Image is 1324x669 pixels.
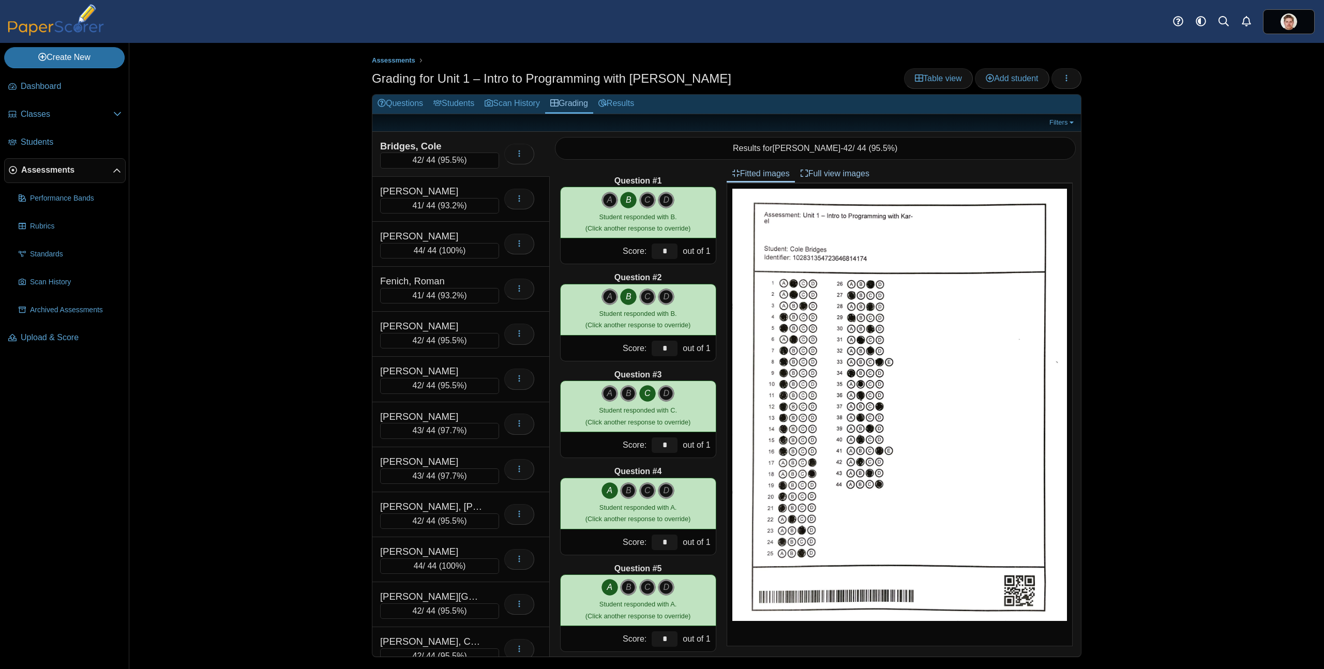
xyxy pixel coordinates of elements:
div: out of 1 [680,238,715,264]
span: 95.5% [441,516,464,525]
span: Classes [21,109,113,120]
a: Archived Assessments [14,298,126,323]
i: C [639,192,656,208]
span: 97.7% [441,426,464,435]
span: 93.2% [441,201,464,210]
a: Scan History [14,270,126,295]
i: B [620,579,637,596]
img: ps.DqnzboFuwo8eUmLI [1281,13,1297,30]
span: [PERSON_NAME] [773,144,841,153]
div: Bridges, Cole [380,140,484,153]
a: Questions [372,95,428,114]
span: 43 [413,426,422,435]
i: D [658,385,674,402]
i: B [620,482,637,499]
i: C [639,579,656,596]
div: [PERSON_NAME] [380,185,484,198]
a: Fitted images [727,165,795,183]
div: [PERSON_NAME] [380,545,484,558]
span: Performance Bands [30,193,122,204]
span: Scan History [30,277,122,287]
span: Table view [915,74,962,83]
span: 95.5% [871,144,895,153]
div: [PERSON_NAME] [380,410,484,423]
small: (Click another response to override) [585,504,690,523]
a: Scan History [479,95,545,114]
a: Students [428,95,479,114]
small: (Click another response to override) [585,406,690,425]
i: B [620,288,637,305]
div: Score: [561,238,650,264]
div: / 44 ( ) [380,648,499,664]
div: / 44 ( ) [380,603,499,619]
a: Dashboard [4,74,126,99]
span: Archived Assessments [30,305,122,315]
span: 42 [413,651,422,660]
div: / 44 ( ) [380,288,499,303]
a: Alerts [1235,10,1258,33]
span: 42 [413,381,422,390]
div: [PERSON_NAME] [380,364,484,378]
i: A [601,385,618,402]
span: Standards [30,249,122,260]
div: [PERSON_NAME], Cedar [380,635,484,648]
div: Fenich, Roman [380,275,484,288]
span: Kevin Stafford [1281,13,1297,30]
small: (Click another response to override) [585,213,690,232]
i: D [658,288,674,305]
a: Assessments [4,158,126,183]
span: 100% [442,246,463,255]
span: Upload & Score [21,332,122,343]
span: Student responded with C. [599,406,677,414]
small: (Click another response to override) [585,310,690,329]
div: / 44 ( ) [380,513,499,529]
div: out of 1 [680,626,715,651]
div: [PERSON_NAME] [380,455,484,468]
div: / 44 ( ) [380,423,499,438]
div: / 44 ( ) [380,198,499,214]
a: Results [593,95,639,114]
div: Score: [561,336,650,361]
a: Add student [975,68,1049,89]
i: D [658,192,674,208]
div: / 44 ( ) [380,558,499,574]
span: 42 [413,156,422,164]
a: Rubrics [14,214,126,239]
b: Question #2 [614,272,662,283]
b: Question #5 [614,563,662,574]
b: Question #4 [614,466,662,477]
span: Assessments [372,56,415,64]
i: D [658,579,674,596]
a: Grading [545,95,593,114]
div: Score: [561,432,650,458]
h1: Grading for Unit 1 – Intro to Programming with [PERSON_NAME] [372,70,731,87]
i: A [601,482,618,499]
div: out of 1 [680,432,715,458]
span: 42 [413,336,422,345]
span: 95.5% [441,336,464,345]
span: 100% [442,561,463,570]
span: 95.5% [441,651,464,660]
i: B [620,192,637,208]
a: PaperScorer [4,28,108,37]
a: ps.DqnzboFuwo8eUmLI [1263,9,1315,34]
span: 95.5% [441,156,464,164]
div: [PERSON_NAME], [PERSON_NAME] [380,500,484,513]
span: 97.7% [441,472,464,480]
span: 42 [413,516,422,525]
span: Student responded with A. [599,504,676,511]
div: Results for - / 44 ( ) [555,137,1076,160]
i: C [639,482,656,499]
i: C [639,385,656,402]
a: Assessments [369,54,418,67]
i: A [601,192,618,208]
span: 41 [413,201,422,210]
a: Filters [1047,117,1078,128]
img: PaperScorer [4,4,108,36]
span: Assessments [21,164,113,176]
div: Score: [561,529,650,555]
span: 41 [413,291,422,300]
div: / 44 ( ) [380,378,499,393]
i: A [601,579,618,596]
span: 44 [414,561,423,570]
